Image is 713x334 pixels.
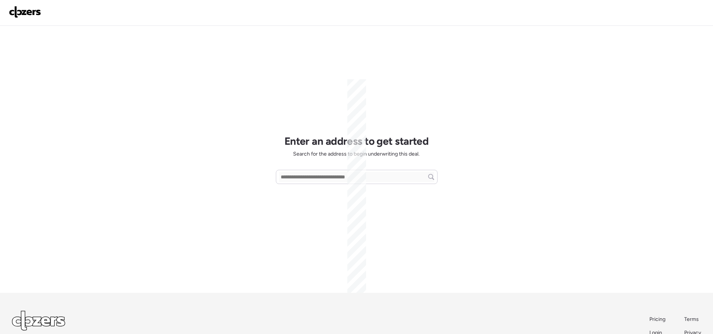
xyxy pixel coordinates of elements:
[9,6,41,18] img: Logo
[284,135,429,147] h1: Enter an address to get started
[684,316,699,322] span: Terms
[684,316,701,323] a: Terms
[293,150,420,158] span: Search for the address to begin underwriting this deal.
[649,316,666,323] a: Pricing
[649,316,665,322] span: Pricing
[12,311,65,331] img: Logo Light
